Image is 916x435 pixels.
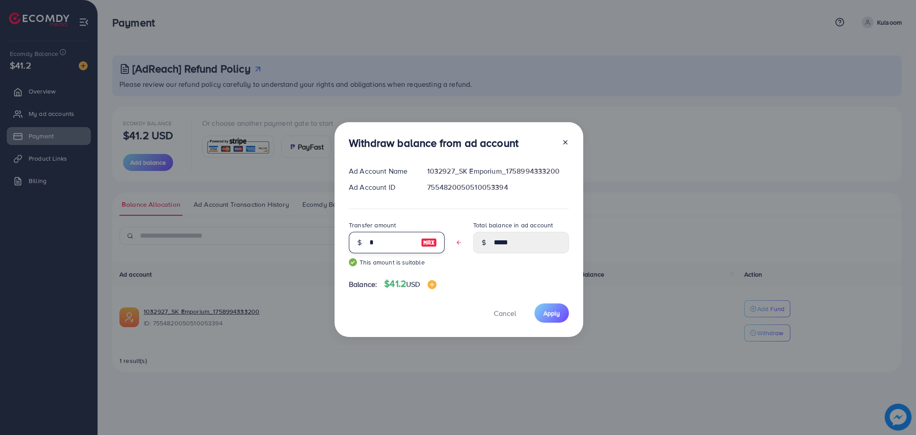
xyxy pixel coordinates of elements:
button: Apply [534,303,569,323]
small: This amount is suitable [349,258,445,267]
h4: $41.2 [384,278,436,290]
img: image [428,280,437,289]
button: Cancel [483,303,527,323]
img: image [421,237,437,248]
div: 7554820050510053394 [420,182,576,192]
div: Ad Account Name [342,166,420,176]
span: Balance: [349,279,377,290]
div: 1032927_SK Emporium_1758994333200 [420,166,576,176]
div: Ad Account ID [342,182,420,192]
label: Total balance in ad account [473,221,553,230]
span: Cancel [494,308,516,318]
img: guide [349,258,357,266]
h3: Withdraw balance from ad account [349,136,518,149]
span: Apply [543,309,560,318]
label: Transfer amount [349,221,396,230]
span: USD [406,279,420,289]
